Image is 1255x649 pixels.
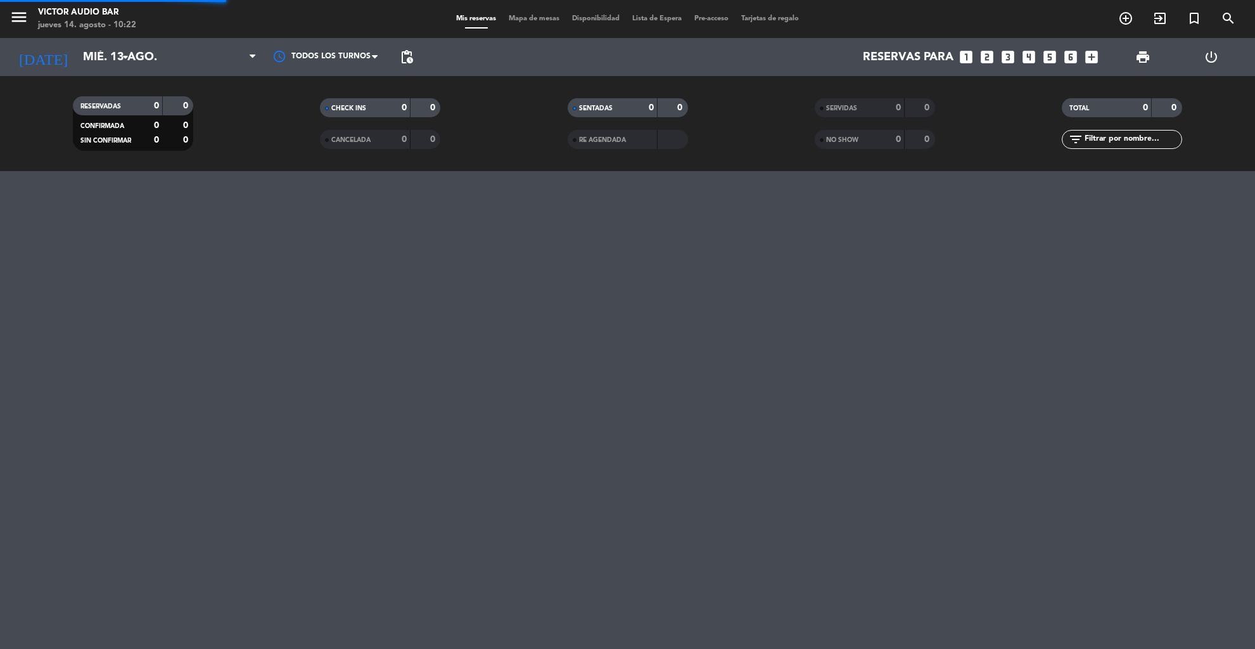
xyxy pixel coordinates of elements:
[1118,11,1133,26] i: add_circle_outline
[183,101,191,110] strong: 0
[38,19,136,32] div: jueves 14. agosto - 10:22
[38,6,136,19] div: Victor Audio Bar
[1062,49,1079,65] i: looks_6
[399,49,414,65] span: pending_actions
[402,135,407,144] strong: 0
[1187,11,1202,26] i: turned_in_not
[1221,11,1236,26] i: search
[826,137,858,143] span: NO SHOW
[331,137,371,143] span: CANCELADA
[80,138,131,144] span: SIN CONFIRMAR
[183,121,191,130] strong: 0
[863,51,953,64] span: Reservas para
[1068,132,1083,147] i: filter_list
[183,136,191,145] strong: 0
[502,15,566,22] span: Mapa de mesas
[735,15,805,22] span: Tarjetas de regalo
[1143,103,1148,112] strong: 0
[10,8,29,31] button: menu
[430,103,438,112] strong: 0
[10,8,29,27] i: menu
[80,123,124,129] span: CONFIRMADA
[626,15,688,22] span: Lista de Espera
[1083,49,1100,65] i: add_box
[402,103,407,112] strong: 0
[579,105,613,112] span: SENTADAS
[1069,105,1089,112] span: TOTAL
[579,137,626,143] span: RE AGENDADA
[1177,38,1245,76] div: LOG OUT
[430,135,438,144] strong: 0
[1204,49,1219,65] i: power_settings_new
[1171,103,1179,112] strong: 0
[688,15,735,22] span: Pre-acceso
[1021,49,1037,65] i: looks_4
[566,15,626,22] span: Disponibilidad
[896,103,901,112] strong: 0
[924,135,932,144] strong: 0
[1152,11,1168,26] i: exit_to_app
[80,103,121,110] span: RESERVADAS
[924,103,932,112] strong: 0
[154,136,159,145] strong: 0
[649,103,654,112] strong: 0
[450,15,502,22] span: Mis reservas
[958,49,974,65] i: looks_one
[331,105,366,112] span: CHECK INS
[118,49,133,65] i: arrow_drop_down
[1000,49,1016,65] i: looks_3
[1042,49,1058,65] i: looks_5
[154,101,159,110] strong: 0
[1135,49,1150,65] span: print
[154,121,159,130] strong: 0
[1083,132,1182,146] input: Filtrar por nombre...
[979,49,995,65] i: looks_two
[10,43,77,71] i: [DATE]
[677,103,685,112] strong: 0
[826,105,857,112] span: SERVIDAS
[896,135,901,144] strong: 0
